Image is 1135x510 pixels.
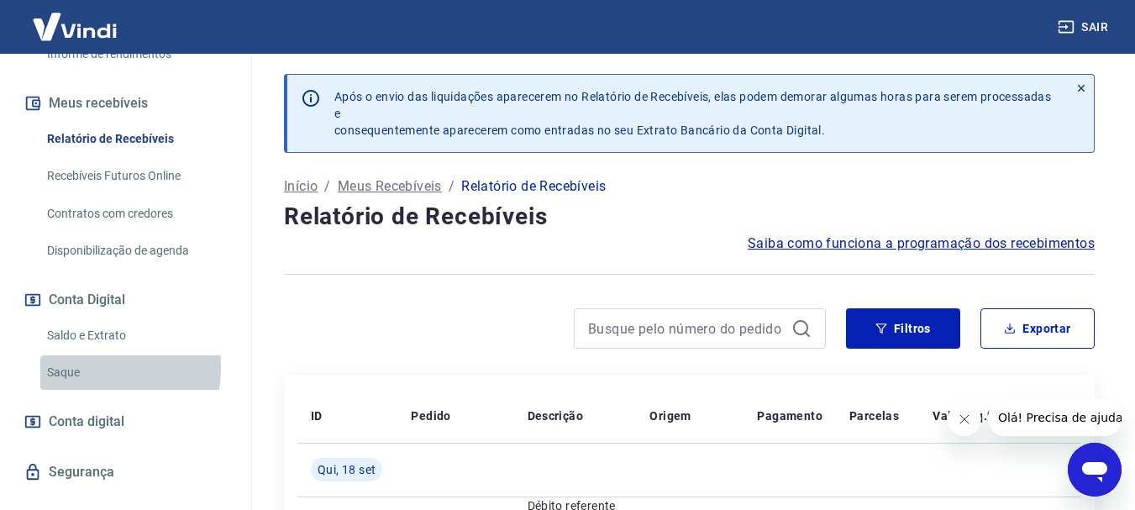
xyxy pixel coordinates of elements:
p: ID [311,407,323,424]
p: / [449,176,455,197]
p: Parcelas [849,407,899,424]
a: Informe de rendimentos [40,37,231,71]
a: Saque [40,355,231,390]
span: Olá! Precisa de ajuda? [10,12,141,25]
button: Exportar [980,308,1095,349]
a: Saldo e Extrato [40,318,231,353]
a: Relatório de Recebíveis [40,122,231,156]
button: Meus recebíveis [20,85,231,122]
a: Conta digital [20,403,231,440]
p: Origem [649,407,691,424]
span: Qui, 18 set [318,461,376,478]
span: Conta digital [49,410,124,434]
a: Saiba como funciona a programação dos recebimentos [748,234,1095,254]
p: Valor Líq. [933,407,987,424]
button: Filtros [846,308,960,349]
h4: Relatório de Recebíveis [284,200,1095,234]
button: Conta Digital [20,281,231,318]
a: Início [284,176,318,197]
p: Pagamento [757,407,822,424]
a: Meus Recebíveis [338,176,442,197]
iframe: Mensagem da empresa [988,399,1122,436]
button: Sair [1054,12,1115,43]
p: / [324,176,330,197]
a: Disponibilização de agenda [40,234,231,268]
iframe: Botão para abrir a janela de mensagens [1068,443,1122,497]
p: Descrição [528,407,584,424]
img: Vindi [20,1,129,52]
input: Busque pelo número do pedido [588,316,785,341]
p: Pedido [411,407,450,424]
a: Recebíveis Futuros Online [40,159,231,193]
iframe: Fechar mensagem [948,402,981,436]
a: Segurança [20,454,231,491]
p: Após o envio das liquidações aparecerem no Relatório de Recebíveis, elas podem demorar algumas ho... [334,88,1055,139]
p: Relatório de Recebíveis [461,176,606,197]
a: Contratos com credores [40,197,231,231]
